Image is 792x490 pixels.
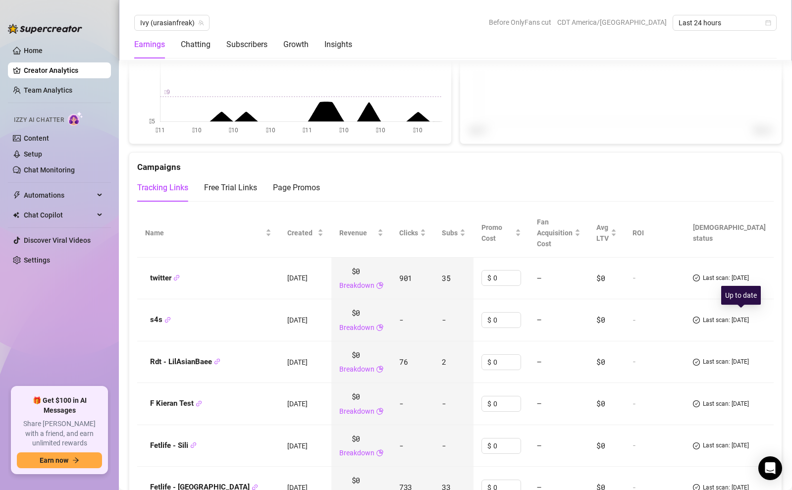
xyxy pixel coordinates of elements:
[537,357,541,367] span: —
[150,357,220,366] strong: Rdt - LilAsianBaee
[399,440,404,450] span: -
[493,438,521,453] input: Enter cost
[442,273,450,283] span: 35
[24,134,49,142] a: Content
[198,20,204,26] span: team
[352,266,360,277] span: $0
[134,39,165,51] div: Earnings
[287,274,308,282] span: [DATE]
[399,398,404,408] span: -
[8,24,82,34] img: logo-BBDzfeDw.svg
[679,15,771,30] span: Last 24 hours
[287,316,308,324] span: [DATE]
[596,223,609,242] span: Avg LTV
[173,274,180,281] span: link
[765,20,771,26] span: calendar
[24,236,91,244] a: Discover Viral Videos
[376,406,383,417] span: pie-chart
[287,227,316,238] span: Created
[693,316,700,325] span: check-circle
[137,182,188,194] div: Tracking Links
[399,227,418,238] span: Clicks
[145,227,264,238] span: Name
[140,15,204,30] span: Ivy (urasianfreak)
[137,153,774,174] div: Campaigns
[399,273,412,283] span: 901
[17,452,102,468] button: Earn nowarrow-right
[703,399,749,409] span: Last scan: [DATE]
[758,456,782,480] div: Open Intercom Messenger
[596,273,605,283] span: $0
[150,315,171,324] strong: s4s
[633,441,677,450] div: -
[24,62,103,78] a: Creator Analytics
[596,315,605,325] span: $0
[399,315,404,325] span: -
[24,47,43,54] a: Home
[324,39,352,51] div: Insights
[352,307,360,319] span: $0
[693,357,700,367] span: check-circle
[24,150,42,158] a: Setup
[17,419,102,448] span: Share [PERSON_NAME] with a friend, and earn unlimited rewards
[181,39,211,51] div: Chatting
[24,166,75,174] a: Chat Monitoring
[442,398,446,408] span: -
[703,273,749,283] span: Last scan: [DATE]
[339,447,374,458] a: Breakdown
[339,364,374,375] a: Breakdown
[150,273,180,282] strong: twitter
[150,399,202,408] strong: F Kieran Test
[493,396,521,411] input: Enter cost
[24,256,50,264] a: Settings
[352,349,360,361] span: $0
[214,358,220,366] button: Copy Link
[442,357,446,367] span: 2
[537,440,541,450] span: —
[13,191,21,199] span: thunderbolt
[40,456,68,464] span: Earn now
[13,212,19,218] img: Chat Copilot
[287,442,308,450] span: [DATE]
[196,400,202,407] span: link
[703,357,749,367] span: Last scan: [DATE]
[72,457,79,464] span: arrow-right
[721,286,761,305] div: Up to date
[703,441,749,450] span: Last scan: [DATE]
[376,447,383,458] span: pie-chart
[14,115,64,125] span: Izzy AI Chatter
[633,316,677,325] div: -
[633,229,644,237] span: ROI
[693,273,700,283] span: check-circle
[204,182,257,194] div: Free Trial Links
[68,111,83,126] img: AI Chatter
[693,441,700,450] span: check-circle
[287,358,308,366] span: [DATE]
[537,398,541,408] span: —
[173,274,180,282] button: Copy Link
[24,207,94,223] span: Chat Copilot
[339,280,374,291] a: Breakdown
[596,357,605,367] span: $0
[164,317,171,323] span: link
[537,315,541,325] span: —
[287,400,308,408] span: [DATE]
[557,15,667,30] span: CDT America/[GEOGRAPHIC_DATA]
[339,406,374,417] a: Breakdown
[352,475,360,487] span: $0
[489,15,551,30] span: Before OnlyFans cut
[352,433,360,445] span: $0
[596,440,605,450] span: $0
[376,280,383,291] span: pie-chart
[190,442,197,449] button: Copy Link
[196,400,202,407] button: Copy Link
[693,399,700,409] span: check-circle
[376,364,383,375] span: pie-chart
[352,391,360,403] span: $0
[273,182,320,194] div: Page Promos
[376,322,383,333] span: pie-chart
[442,440,446,450] span: -
[481,222,513,244] span: Promo Cost
[596,398,605,408] span: $0
[339,322,374,333] a: Breakdown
